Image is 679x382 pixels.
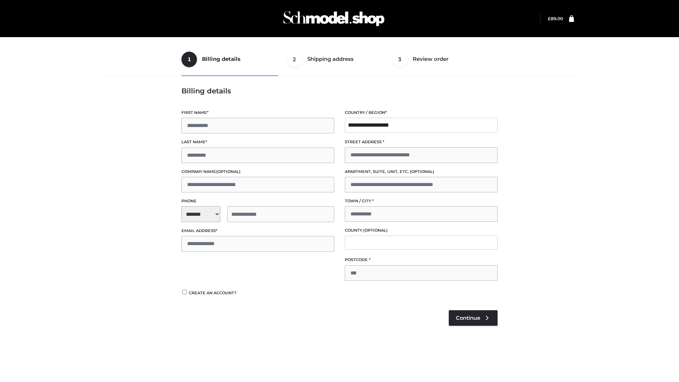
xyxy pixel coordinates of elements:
[548,16,551,21] span: £
[345,227,498,234] label: County
[181,168,334,175] label: Company name
[449,310,498,326] a: Continue
[548,16,563,21] bdi: 89.00
[189,290,237,295] span: Create an account?
[345,139,498,145] label: Street address
[281,5,387,33] img: Schmodel Admin 964
[181,109,334,116] label: First name
[216,169,240,174] span: (optional)
[456,315,480,321] span: Continue
[345,109,498,116] label: Country / Region
[181,139,334,145] label: Last name
[548,16,563,21] a: £89.00
[345,198,498,204] label: Town / City
[181,227,334,234] label: Email address
[181,87,498,95] h3: Billing details
[410,169,434,174] span: (optional)
[345,256,498,263] label: Postcode
[363,228,388,233] span: (optional)
[181,290,188,294] input: Create an account?
[345,168,498,175] label: Apartment, suite, unit, etc.
[181,198,334,204] label: Phone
